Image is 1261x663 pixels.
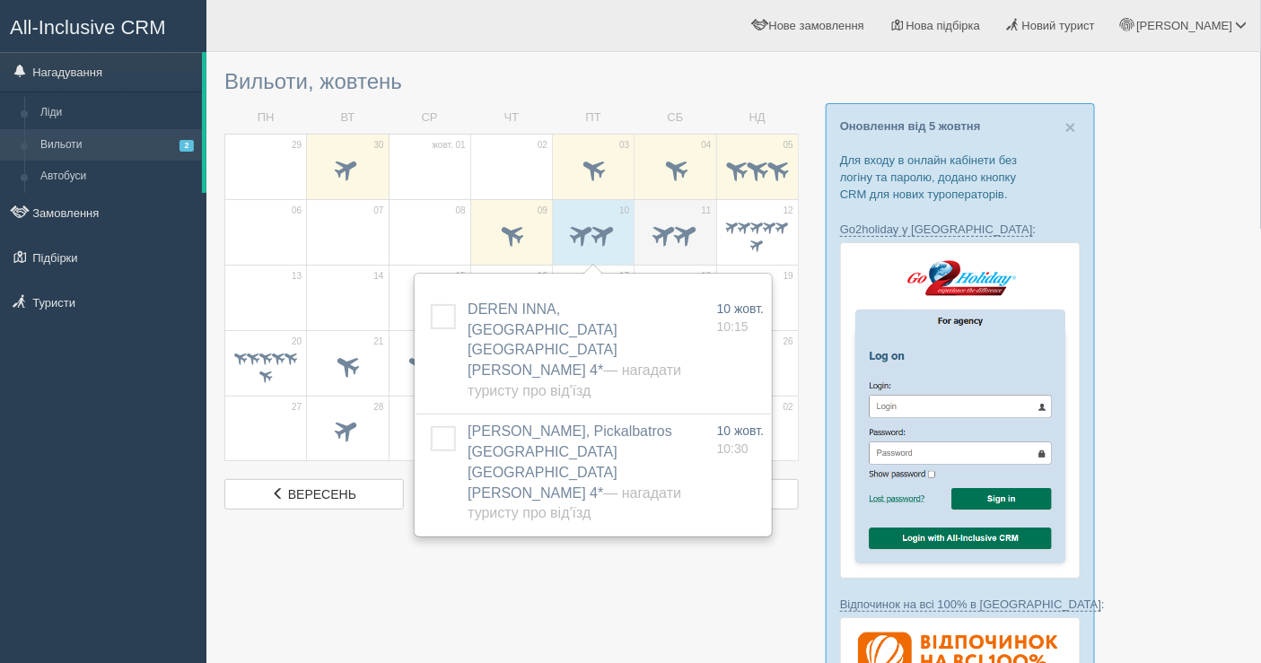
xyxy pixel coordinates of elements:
a: вересень [224,479,404,510]
td: ЧТ [470,102,552,134]
p: : [840,221,1081,238]
a: 10 жовт. 10:15 [717,300,765,336]
span: Нове замовлення [769,19,864,32]
span: 30 [373,139,383,152]
span: [PERSON_NAME] [1136,19,1232,32]
button: Close [1065,118,1076,136]
span: 15 [456,270,466,283]
span: 18 [702,270,712,283]
span: 10 жовт. [717,301,765,316]
span: 07 [373,205,383,217]
span: 2 [180,140,194,152]
span: 21 [373,336,383,348]
span: 02 [784,401,793,414]
td: СБ [635,102,716,134]
span: 11 [702,205,712,217]
span: × [1065,117,1076,137]
span: 28 [373,401,383,414]
a: [PERSON_NAME], Pickalbatros [GEOGRAPHIC_DATA] [GEOGRAPHIC_DATA][PERSON_NAME] 4*— Нагадати туристу... [468,423,681,520]
span: 29 [292,139,302,152]
span: All-Inclusive CRM [10,16,166,39]
img: go2holiday-login-via-crm-for-travel-agents.png [840,242,1081,579]
span: 20 [292,336,302,348]
span: 13 [292,270,302,283]
span: DEREN INNA, [GEOGRAPHIC_DATA] [GEOGRAPHIC_DATA][PERSON_NAME] 4* [468,301,681,398]
span: 14 [373,270,383,283]
a: Вильоти2 [32,129,202,161]
span: 10:15 [717,319,749,334]
a: Відпочинок на всі 100% в [GEOGRAPHIC_DATA] [840,598,1101,612]
td: ПН [225,102,307,134]
span: Нова підбірка [906,19,981,32]
td: ВТ [307,102,389,134]
span: [PERSON_NAME], Pickalbatros [GEOGRAPHIC_DATA] [GEOGRAPHIC_DATA][PERSON_NAME] 4* [468,423,681,520]
a: Go2holiday у [GEOGRAPHIC_DATA] [840,222,1033,237]
h3: Вильоти, жовтень [224,70,799,93]
span: 08 [456,205,466,217]
span: 06 [292,205,302,217]
span: 02 [538,139,547,152]
a: DEREN INNA, [GEOGRAPHIC_DATA] [GEOGRAPHIC_DATA][PERSON_NAME] 4*— Нагадати туристу про від'їзд [468,301,681,398]
span: 26 [784,336,793,348]
span: 03 [619,139,629,152]
span: 10 [619,205,629,217]
span: 19 [784,270,793,283]
span: жовт. 01 [432,139,466,152]
span: 04 [702,139,712,152]
a: 10 жовт. 10:30 [717,422,765,458]
span: 27 [292,401,302,414]
td: СР [389,102,470,134]
span: 12 [784,205,793,217]
span: 17 [619,270,629,283]
span: вересень [288,487,356,502]
td: НД [716,102,798,134]
p: Для входу в онлайн кабінети без логіну та паролю, додано кнопку CRM для нових туроператорів. [840,152,1081,203]
a: Ліди [32,97,202,129]
span: 10 жовт. [717,423,765,438]
a: All-Inclusive CRM [1,1,206,50]
span: 10:30 [717,441,749,456]
span: 09 [538,205,547,217]
p: : [840,596,1081,613]
span: 05 [784,139,793,152]
a: Оновлення від 5 жовтня [840,119,981,133]
span: Новий турист [1022,19,1095,32]
span: 16 [538,270,547,283]
a: Автобуси [32,161,202,193]
td: ПТ [553,102,635,134]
